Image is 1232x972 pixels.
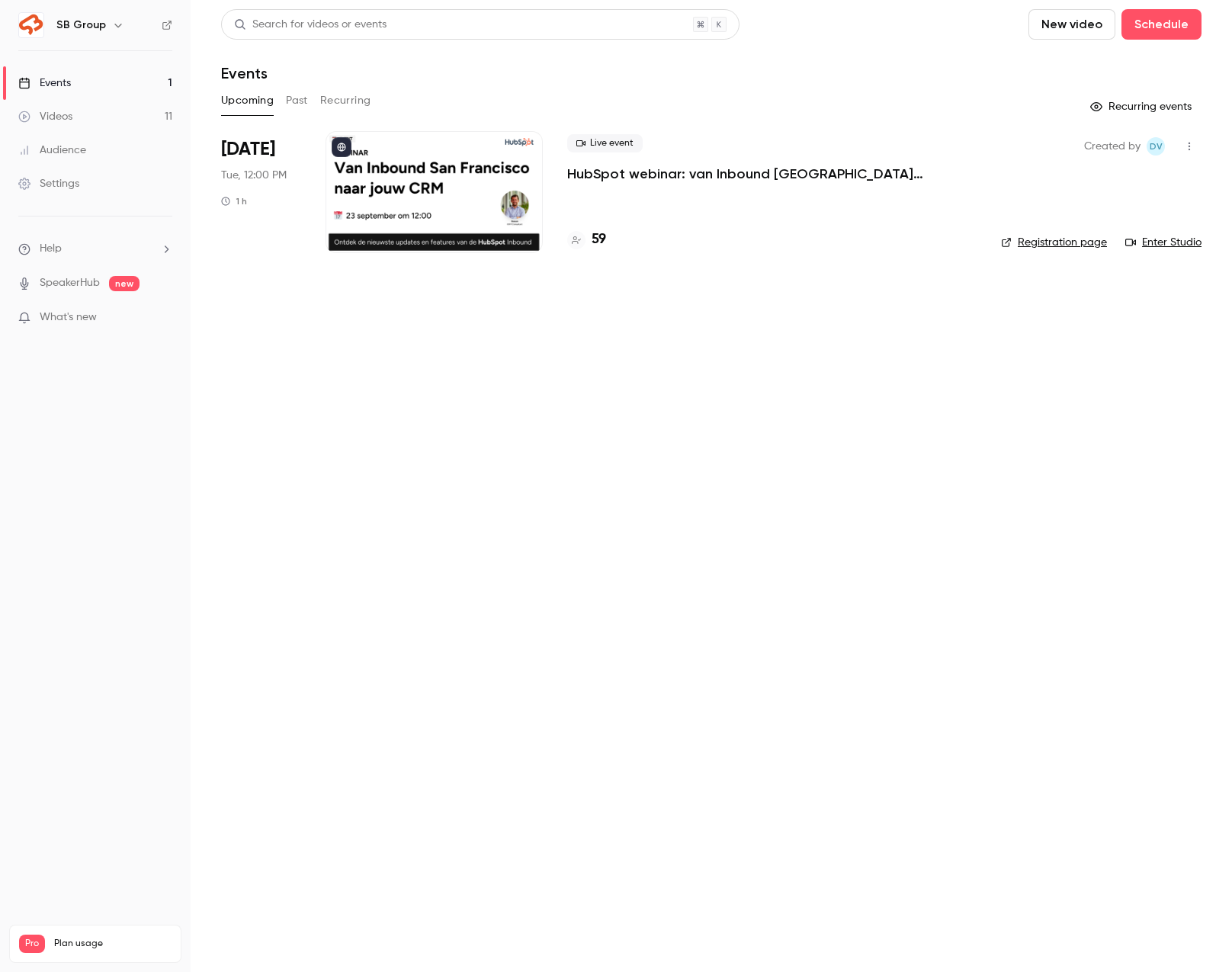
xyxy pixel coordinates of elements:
span: Created by [1084,137,1141,156]
button: Recurring events [1083,95,1202,119]
a: Registration page [1001,235,1107,250]
h4: 59 [592,229,606,250]
button: Recurring [320,88,371,113]
span: Plan usage [54,938,172,950]
span: Tue, 12:00 PM [221,168,287,183]
span: Help [40,241,62,257]
a: Enter Studio [1125,235,1202,250]
button: Upcoming [221,88,274,113]
button: Past [286,88,308,113]
a: SpeakerHub [40,275,100,291]
div: Audience [18,143,86,158]
span: [DATE] [221,137,275,162]
span: Dv [1150,137,1163,156]
span: new [109,276,140,291]
a: 59 [567,229,606,250]
span: Dante van der heijden [1147,137,1165,156]
a: HubSpot webinar: van Inbound [GEOGRAPHIC_DATA][PERSON_NAME] jouw CRM [567,165,977,183]
li: help-dropdown-opener [18,241,172,257]
div: 1 h [221,195,247,207]
h1: Events [221,64,268,82]
div: Videos [18,109,72,124]
button: Schedule [1121,9,1202,40]
span: What's new [40,310,97,326]
span: Live event [567,134,643,152]
button: New video [1028,9,1115,40]
div: Sep 23 Tue, 12:00 PM (Europe/Amsterdam) [221,131,301,253]
iframe: Noticeable Trigger [154,311,172,325]
span: Pro [19,935,45,953]
h6: SB Group [56,18,106,33]
img: SB Group [19,13,43,37]
div: Events [18,75,71,91]
div: Settings [18,176,79,191]
div: Search for videos or events [234,17,387,33]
